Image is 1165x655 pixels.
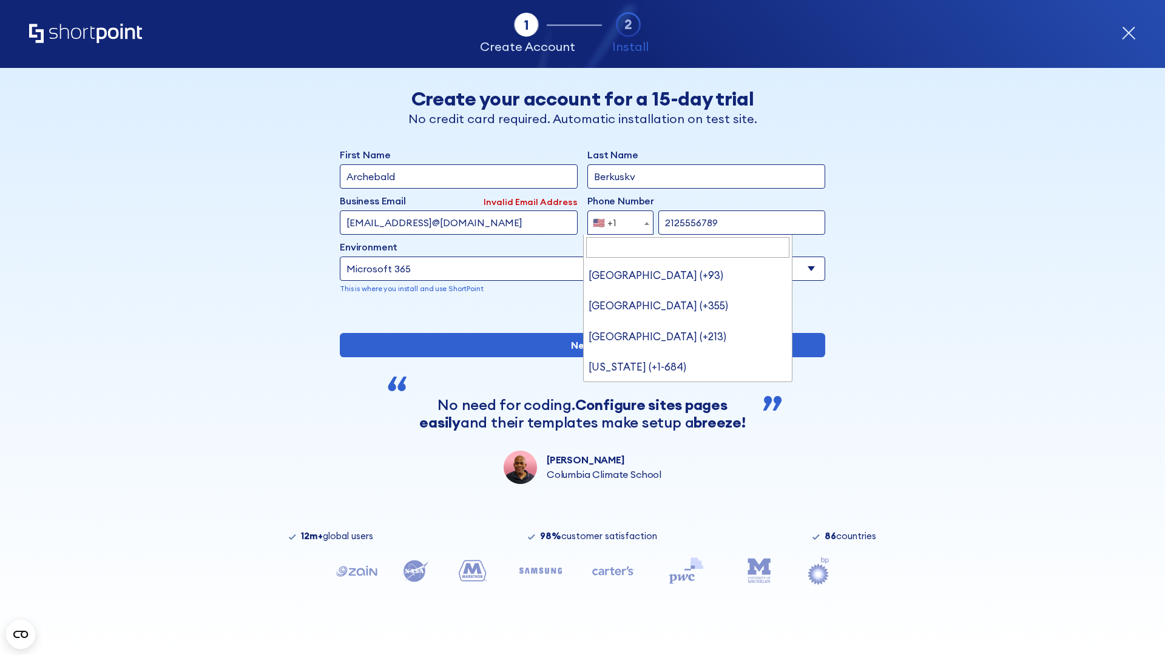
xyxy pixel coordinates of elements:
li: [US_STATE] (+1-684) [584,352,792,382]
li: [GEOGRAPHIC_DATA] (+93) [584,260,792,291]
input: Search [586,237,790,258]
li: [GEOGRAPHIC_DATA] (+213) [584,321,792,352]
li: [GEOGRAPHIC_DATA] (+355) [584,291,792,321]
button: Open CMP widget [6,620,35,649]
